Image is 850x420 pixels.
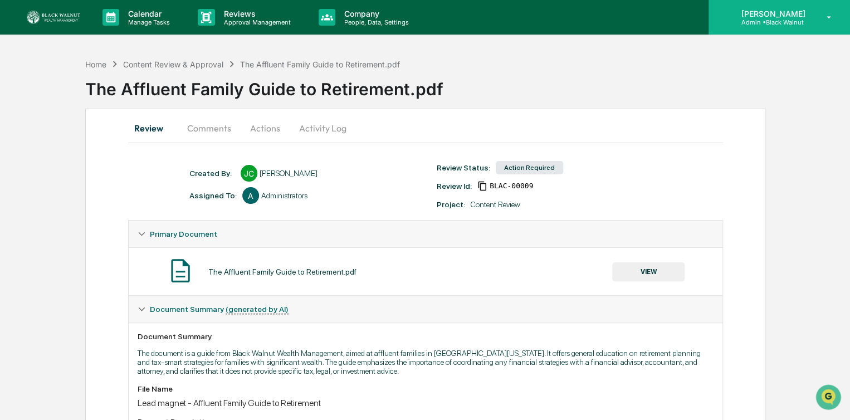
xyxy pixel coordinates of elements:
[27,11,80,24] img: logo
[240,115,290,141] button: Actions
[490,182,533,191] span: 3bd50b8f-e376-4d34-b215-f6770c157d61
[226,305,289,314] u: (generated by AI)
[138,332,714,341] div: Document Summary
[81,141,90,150] div: 🗄️
[111,189,135,197] span: Pylon
[129,221,722,247] div: Primary Document
[261,191,307,200] div: Administrators
[119,9,175,18] p: Calendar
[215,18,296,26] p: Approval Management
[7,157,75,177] a: 🔎Data Lookup
[92,140,138,152] span: Attestations
[38,96,141,105] div: We're available if you need us!
[242,187,259,204] div: A
[76,136,143,156] a: 🗄️Attestations
[138,384,714,393] div: File Name
[732,18,810,26] p: Admin • Black Walnut
[85,60,106,69] div: Home
[11,141,20,150] div: 🖐️
[178,115,240,141] button: Comments
[335,18,414,26] p: People, Data, Settings
[167,257,194,285] img: Document Icon
[732,9,810,18] p: [PERSON_NAME]
[129,296,722,323] div: Document Summary (generated by AI)
[814,383,844,413] iframe: Open customer support
[129,247,722,295] div: Primary Document
[215,9,296,18] p: Reviews
[437,182,472,191] div: Review Id:
[79,188,135,197] a: Powered byPylon
[335,9,414,18] p: Company
[38,85,183,96] div: Start new chat
[189,89,203,102] button: Start new chat
[260,169,317,178] div: [PERSON_NAME]
[189,191,237,200] div: Assigned To:
[7,136,76,156] a: 🖐️Preclearance
[22,162,70,173] span: Data Lookup
[612,262,685,281] button: VIEW
[208,267,356,276] div: The Affluent Family Guide to Retirement.pdf
[85,70,850,99] div: The Affluent Family Guide to Retirement.pdf
[11,85,31,105] img: 1746055101610-c473b297-6a78-478c-a979-82029cc54cd1
[150,305,289,314] span: Document Summary
[240,60,400,69] div: The Affluent Family Guide to Retirement.pdf
[241,165,257,182] div: JC
[496,161,563,174] div: Action Required
[290,115,355,141] button: Activity Log
[150,229,217,238] span: Primary Document
[189,169,235,178] div: Created By: ‎ ‎
[119,18,175,26] p: Manage Tasks
[471,200,520,209] div: Content Review
[123,60,223,69] div: Content Review & Approval
[138,349,714,375] p: The document is a guide from Black Walnut Wealth Management, aimed at affluent families in [GEOGR...
[22,140,72,152] span: Preclearance
[138,398,714,408] div: Lead magnet - Affluent Family Guide to Retirement
[437,200,465,209] div: Project:
[128,115,723,141] div: secondary tabs example
[11,163,20,172] div: 🔎
[128,115,178,141] button: Review
[11,23,203,41] p: How can we help?
[437,163,490,172] div: Review Status:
